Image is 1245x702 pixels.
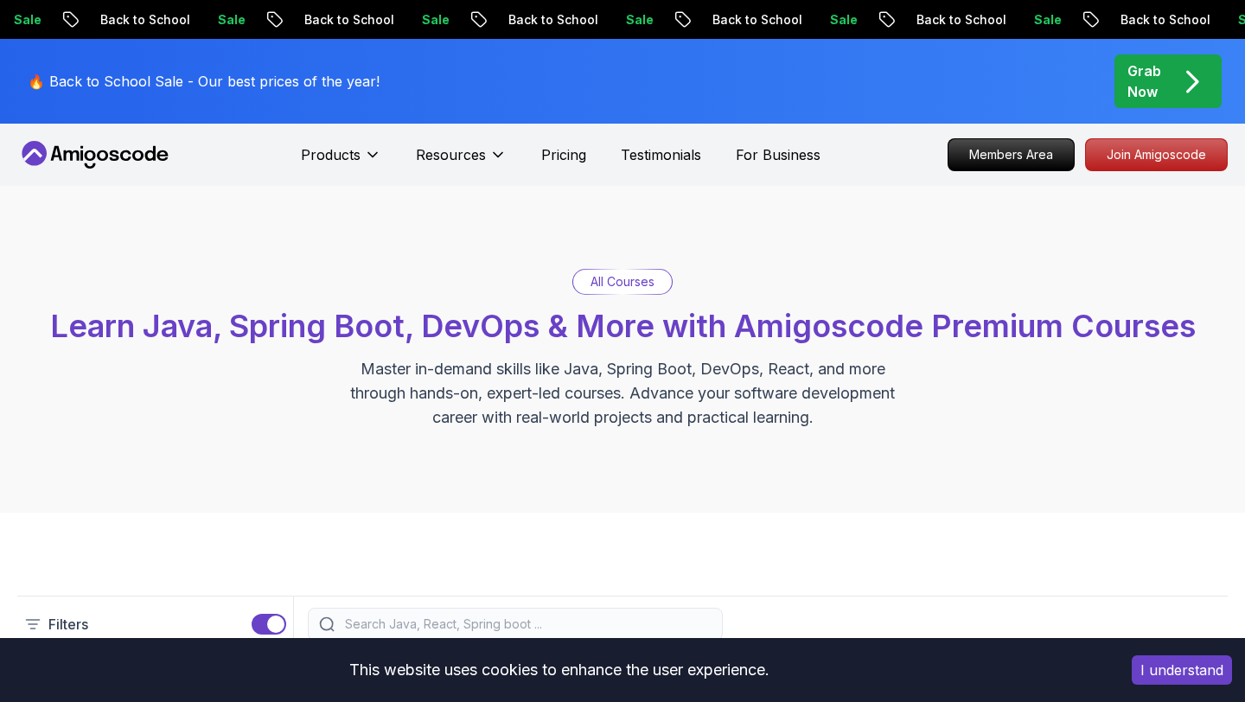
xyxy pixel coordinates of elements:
[399,11,455,29] p: Sale
[301,144,381,179] button: Products
[301,144,361,165] p: Products
[1012,11,1067,29] p: Sale
[1085,138,1228,171] a: Join Amigoscode
[195,11,251,29] p: Sale
[48,614,88,635] p: Filters
[342,616,712,633] input: Search Java, React, Spring boot ...
[1098,11,1216,29] p: Back to School
[486,11,603,29] p: Back to School
[1127,61,1161,102] p: Grab Now
[1086,139,1227,170] p: Join Amigoscode
[591,273,654,290] p: All Courses
[28,71,380,92] p: 🔥 Back to School Sale - Our best prices of the year!
[50,307,1196,345] span: Learn Java, Spring Boot, DevOps & More with Amigoscode Premium Courses
[282,11,399,29] p: Back to School
[603,11,659,29] p: Sale
[1132,655,1232,685] button: Accept cookies
[78,11,195,29] p: Back to School
[416,144,486,165] p: Resources
[541,144,586,165] a: Pricing
[621,144,701,165] a: Testimonials
[332,357,913,430] p: Master in-demand skills like Java, Spring Boot, DevOps, React, and more through hands-on, expert-...
[416,144,507,179] button: Resources
[948,139,1074,170] p: Members Area
[894,11,1012,29] p: Back to School
[948,138,1075,171] a: Members Area
[690,11,808,29] p: Back to School
[13,651,1106,689] div: This website uses cookies to enhance the user experience.
[808,11,863,29] p: Sale
[736,144,820,165] a: For Business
